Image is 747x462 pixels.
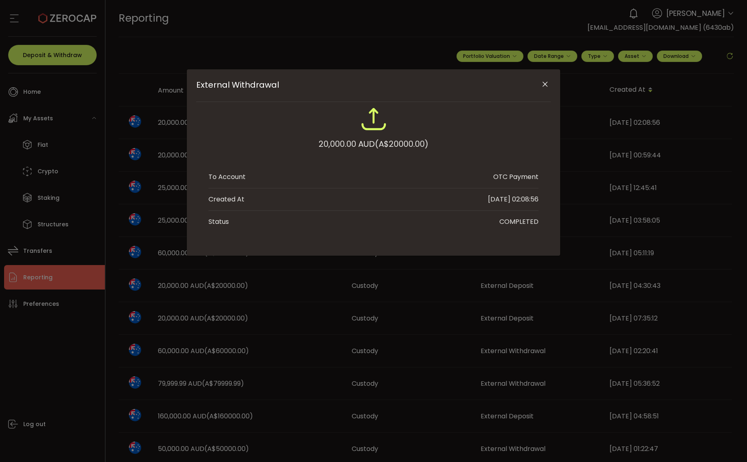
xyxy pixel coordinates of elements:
[488,195,539,204] div: [DATE] 02:08:56
[187,69,561,256] div: External Withdrawal
[196,80,516,90] span: External Withdrawal
[706,423,747,462] iframe: Chat Widget
[208,195,244,204] div: Created At
[499,217,539,227] div: COMPLETED
[208,217,229,227] div: Status
[375,137,428,151] span: (A$20000.00)
[493,172,539,182] div: OTC Payment
[208,172,246,182] div: To Account
[319,137,428,151] div: 20,000.00 AUD
[538,77,552,92] button: Close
